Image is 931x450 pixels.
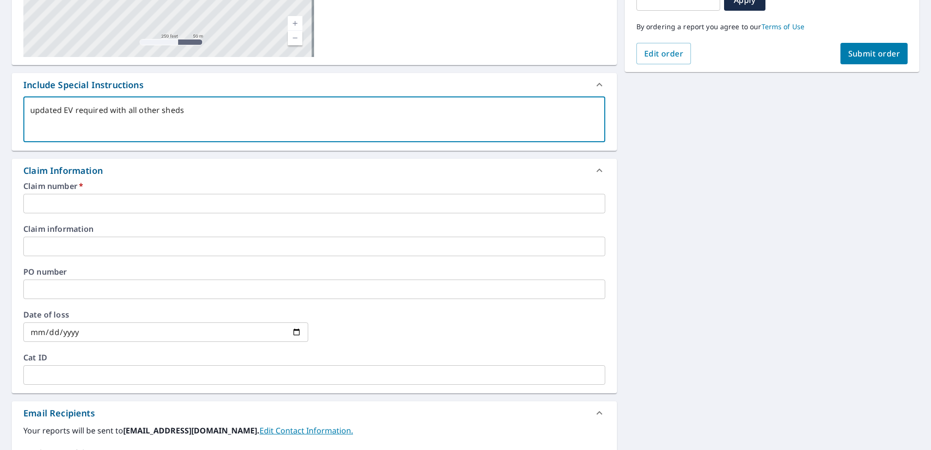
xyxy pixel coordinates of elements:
[23,182,605,190] label: Claim number
[288,16,302,31] a: Current Level 17, Zoom In
[848,48,900,59] span: Submit order
[636,43,691,64] button: Edit order
[23,268,605,276] label: PO number
[23,311,308,319] label: Date of loss
[23,354,605,361] label: Cat ID
[23,407,95,420] div: Email Recipients
[12,73,617,96] div: Include Special Instructions
[23,425,605,436] label: Your reports will be sent to
[30,106,598,133] textarea: updated EV required with all other sheds
[123,425,260,436] b: [EMAIL_ADDRESS][DOMAIN_NAME].
[23,78,144,92] div: Include Special Instructions
[762,22,805,31] a: Terms of Use
[840,43,908,64] button: Submit order
[12,159,617,182] div: Claim Information
[23,164,103,177] div: Claim Information
[636,22,908,31] p: By ordering a report you agree to our
[644,48,684,59] span: Edit order
[23,225,605,233] label: Claim information
[288,31,302,45] a: Current Level 17, Zoom Out
[260,425,353,436] a: EditContactInfo
[12,401,617,425] div: Email Recipients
